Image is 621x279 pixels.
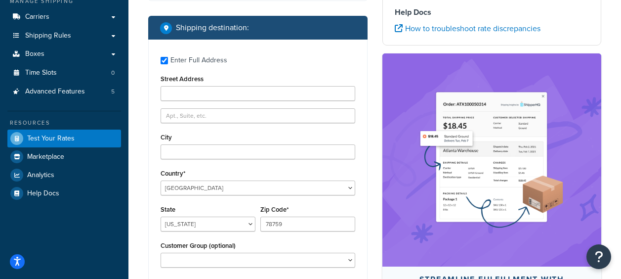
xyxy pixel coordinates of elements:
[586,244,611,269] button: Open Resource Center
[7,166,121,184] a: Analytics
[25,69,57,77] span: Time Slots
[25,88,85,96] span: Advanced Features
[7,83,121,101] a: Advanced Features5
[260,206,289,213] label: Zip Code*
[27,189,59,198] span: Help Docs
[7,45,121,63] a: Boxes
[7,27,121,45] a: Shipping Rules
[161,170,185,177] label: Country*
[7,119,121,127] div: Resources
[395,6,589,18] h4: Help Docs
[161,242,236,249] label: Customer Group (optional)
[161,206,175,213] label: State
[25,13,49,21] span: Carriers
[27,135,75,143] span: Test Your Rates
[395,23,540,34] a: How to troubleshoot rate discrepancies
[25,50,44,58] span: Boxes
[7,185,121,202] a: Help Docs
[417,68,566,251] img: feature-image-si-e24932ea9b9fcd0ff835db86be1ff8d589347e8876e1638d903ea230a36726be.png
[161,57,168,64] input: Enter Full Address
[7,64,121,82] a: Time Slots0
[161,134,172,141] label: City
[111,69,115,77] span: 0
[111,88,115,96] span: 5
[27,171,54,180] span: Analytics
[7,8,121,26] a: Carriers
[161,108,355,123] input: Apt., Suite, etc.
[7,148,121,166] a: Marketplace
[161,75,204,83] label: Street Address
[7,130,121,147] a: Test Your Rates
[25,32,71,40] span: Shipping Rules
[170,53,227,67] div: Enter Full Address
[176,23,249,32] h2: Shipping destination :
[7,83,121,101] li: Advanced Features
[7,64,121,82] li: Time Slots
[27,153,64,161] span: Marketplace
